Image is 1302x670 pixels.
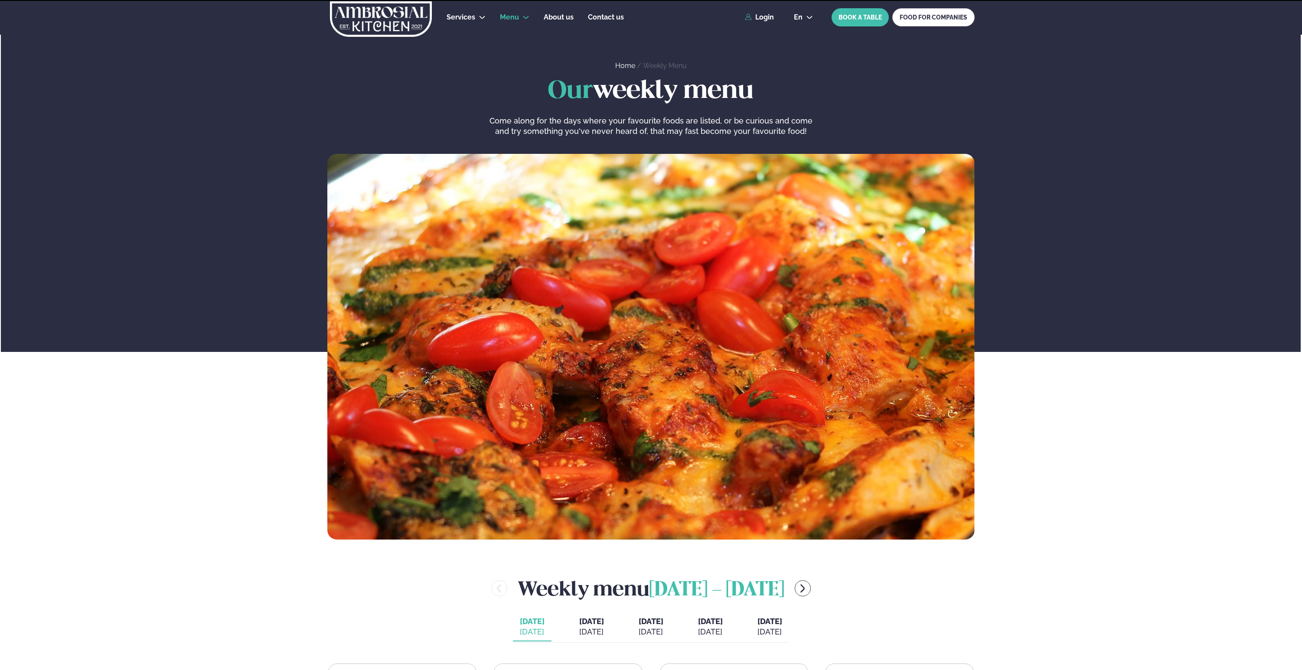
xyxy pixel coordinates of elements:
span: Contact us [588,13,624,21]
a: Menu [500,12,519,23]
button: [DATE] [DATE] [691,613,730,641]
a: Contact us [588,12,624,23]
button: [DATE] [DATE] [751,613,789,641]
a: About us [544,12,574,23]
div: [DATE] [639,627,663,637]
span: [DATE] - [DATE] [649,581,784,600]
button: en [787,14,820,21]
span: [DATE] [639,617,663,626]
h1: weekly menu [327,78,975,105]
a: Home [615,62,635,70]
button: menu-btn-right [795,580,811,596]
img: logo [329,1,433,37]
button: menu-btn-left [491,580,507,596]
div: [DATE] [757,627,782,637]
p: Come along for the days where your favourite foods are listed, or be curious and come and try som... [487,116,815,137]
span: / [637,62,643,70]
button: [DATE] [DATE] [513,613,551,641]
span: Menu [500,13,519,21]
a: Weekly Menu [643,62,687,70]
span: Our [548,79,593,103]
span: [DATE] [579,617,604,626]
img: image alt [327,154,975,540]
span: en [794,14,803,21]
a: FOOD FOR COMPANIES [892,8,975,26]
span: About us [544,13,574,21]
button: [DATE] [DATE] [632,613,670,641]
a: Login [745,13,774,21]
button: BOOK A TABLE [832,8,889,26]
div: [DATE] [520,627,545,637]
h2: Weekly menu [518,574,784,602]
span: [DATE] [520,616,545,627]
span: Services [447,13,475,21]
span: [DATE] [698,617,723,626]
button: [DATE] [DATE] [572,613,611,641]
span: [DATE] [757,617,782,626]
div: [DATE] [698,627,723,637]
a: Services [447,12,475,23]
div: [DATE] [579,627,604,637]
